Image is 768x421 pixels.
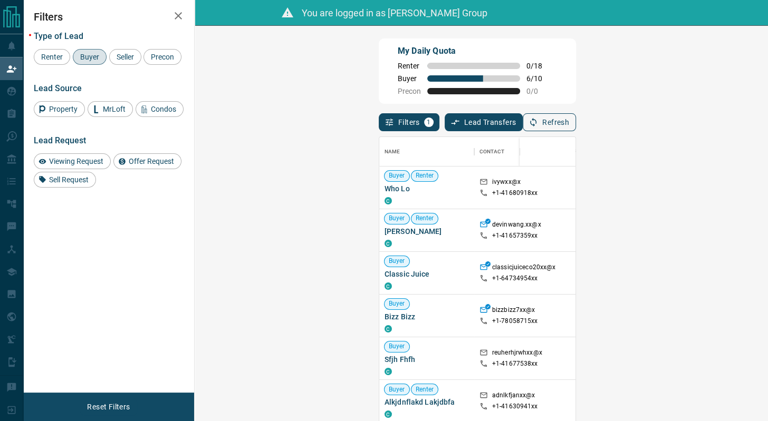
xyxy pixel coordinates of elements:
[143,49,181,65] div: Precon
[385,397,469,407] span: Alkjdnflakd Lakjdbfa
[385,282,392,290] div: condos.ca
[411,385,438,394] span: Renter
[37,53,66,61] span: Renter
[526,74,550,83] span: 6 / 10
[385,240,392,247] div: condos.ca
[147,53,178,61] span: Precon
[385,183,469,194] span: Who Lo
[109,49,141,65] div: Seller
[113,53,138,61] span: Seller
[45,157,107,165] span: Viewing Request
[379,113,439,131] button: Filters1
[45,105,81,113] span: Property
[385,410,392,418] div: condos.ca
[492,263,556,274] p: classicjuiceco20xx@x
[385,342,409,351] span: Buyer
[34,11,184,23] h2: Filters
[385,269,469,279] span: Classic Juice
[125,157,178,165] span: Offer Request
[45,175,92,184] span: Sell Request
[34,101,85,117] div: Property
[492,402,538,411] p: +1- 41630941xx
[34,49,70,65] div: Renter
[474,137,559,167] div: Contact
[492,306,535,317] p: bizzbizz7xx@x
[302,7,487,18] span: You are logged in as [PERSON_NAME] Group
[492,231,538,240] p: +1- 41657359xx
[398,45,550,57] p: My Daily Quota
[34,135,86,145] span: Lead Request
[73,49,107,65] div: Buyer
[147,105,180,113] span: Condos
[136,101,184,117] div: Condos
[385,257,409,266] span: Buyer
[385,368,392,375] div: condos.ca
[385,214,409,223] span: Buyer
[99,105,129,113] span: MrLoft
[492,189,538,198] p: +1- 41680918xx
[492,220,541,231] p: devinwang.xx@x
[411,171,438,180] span: Renter
[492,391,535,402] p: adnlkfjanxx@x
[398,74,421,83] span: Buyer
[445,113,523,131] button: Lead Transfers
[425,119,433,126] span: 1
[385,299,409,308] span: Buyer
[492,274,538,283] p: +1- 64734954xx
[385,137,400,167] div: Name
[523,113,576,131] button: Refresh
[385,325,392,332] div: condos.ca
[385,385,409,394] span: Buyer
[379,137,474,167] div: Name
[385,354,469,365] span: Sfjh Fhfh
[492,348,542,359] p: reuherhjrwhxx@x
[411,214,438,223] span: Renter
[385,311,469,322] span: Bizz Bizz
[113,153,181,169] div: Offer Request
[80,398,137,416] button: Reset Filters
[34,31,83,41] span: Type of Lead
[34,153,111,169] div: Viewing Request
[526,62,550,70] span: 0 / 18
[385,226,469,237] span: [PERSON_NAME]
[492,178,521,189] p: ivywxx@x
[492,359,538,368] p: +1- 41677538xx
[34,172,96,188] div: Sell Request
[398,87,421,95] span: Precon
[492,317,538,326] p: +1- 78058715xx
[479,137,504,167] div: Contact
[34,83,82,93] span: Lead Source
[385,171,409,180] span: Buyer
[88,101,133,117] div: MrLoft
[76,53,103,61] span: Buyer
[385,197,392,204] div: condos.ca
[526,87,550,95] span: 0 / 0
[398,62,421,70] span: Renter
